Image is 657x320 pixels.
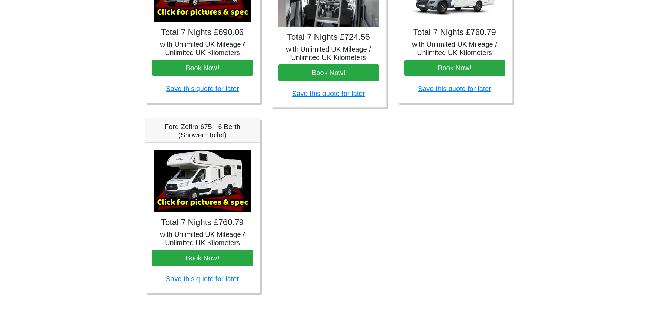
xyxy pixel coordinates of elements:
[154,150,251,212] img: Ford Zefiro 675 - 6 Berth (Shower+Toilet)
[152,123,253,139] h5: Ford Zefiro 675 - 6 Berth (Shower+Toilet)
[404,60,505,76] button: Book Now!
[278,64,379,81] button: Book Now!
[292,90,365,97] a: Save this quote for later
[404,27,505,37] h4: Total 7 Nights £760.79
[278,32,379,42] h4: Total 7 Nights £724.56
[152,40,253,57] h5: with Unlimited UK Mileage / Unlimited UK Kilometers
[418,85,491,92] a: Save this quote for later
[152,230,253,247] h5: with Unlimited UK Mileage / Unlimited UK Kilometers
[166,85,239,92] a: Save this quote for later
[152,217,253,228] h4: Total 7 Nights £760.79
[278,45,379,62] h5: with Unlimited UK Mileage / Unlimited UK Kilometers
[152,250,253,266] button: Book Now!
[404,40,505,57] h5: with Unlimited UK Mileage / Unlimited UK Kilometers
[152,60,253,76] button: Book Now!
[166,275,239,283] a: Save this quote for later
[152,27,253,37] h4: Total 7 Nights £690.06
